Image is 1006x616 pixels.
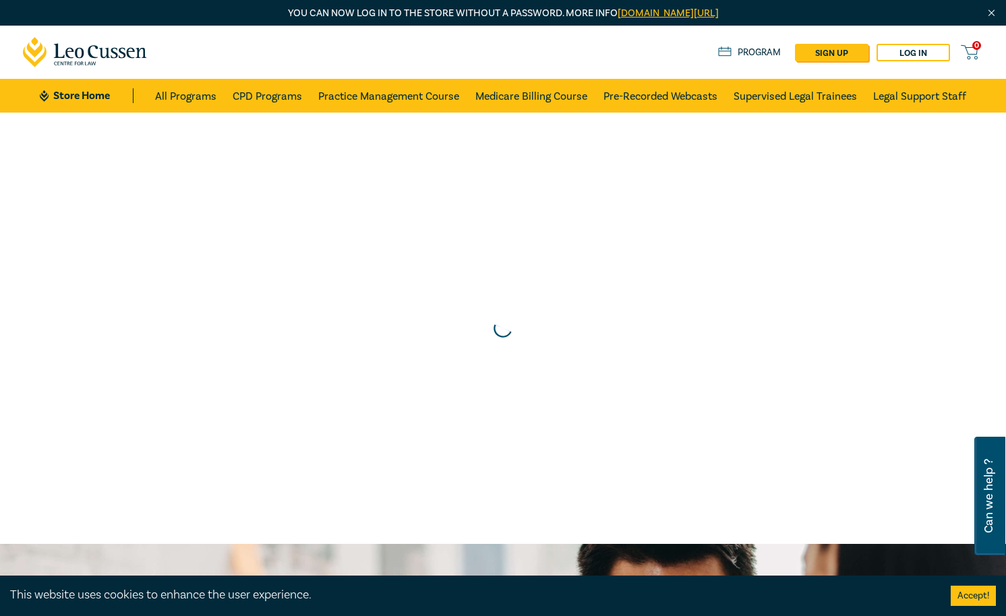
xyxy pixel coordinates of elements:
[233,79,302,113] a: CPD Programs
[475,79,587,113] a: Medicare Billing Course
[618,7,719,20] a: [DOMAIN_NAME][URL]
[40,88,134,103] a: Store Home
[318,79,459,113] a: Practice Management Course
[718,45,781,60] a: Program
[877,44,950,61] a: Log in
[603,79,717,113] a: Pre-Recorded Webcasts
[734,79,857,113] a: Supervised Legal Trainees
[986,7,997,19] img: Close
[951,586,996,606] button: Accept cookies
[10,586,930,604] div: This website uses cookies to enhance the user experience.
[873,79,966,113] a: Legal Support Staff
[155,79,216,113] a: All Programs
[982,445,995,547] span: Can we help ?
[972,41,981,50] span: 0
[795,44,868,61] a: sign up
[23,6,983,21] p: You can now log in to the store without a password. More info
